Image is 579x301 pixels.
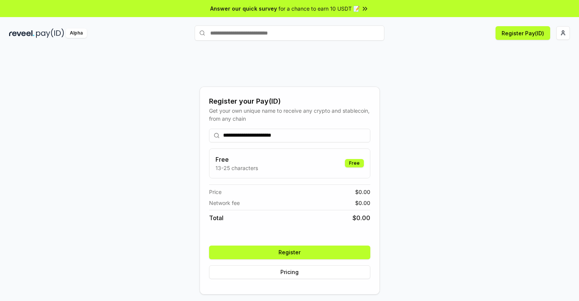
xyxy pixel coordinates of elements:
[9,28,35,38] img: reveel_dark
[209,199,240,207] span: Network fee
[355,199,370,207] span: $ 0.00
[345,159,364,167] div: Free
[355,188,370,196] span: $ 0.00
[66,28,87,38] div: Alpha
[209,265,370,279] button: Pricing
[216,164,258,172] p: 13-25 characters
[278,5,360,13] span: for a chance to earn 10 USDT 📝
[210,5,277,13] span: Answer our quick survey
[209,246,370,259] button: Register
[209,96,370,107] div: Register your Pay(ID)
[209,213,223,222] span: Total
[36,28,64,38] img: pay_id
[352,213,370,222] span: $ 0.00
[496,26,550,40] button: Register Pay(ID)
[216,155,258,164] h3: Free
[209,107,370,123] div: Get your own unique name to receive any crypto and stablecoin, from any chain
[209,188,222,196] span: Price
